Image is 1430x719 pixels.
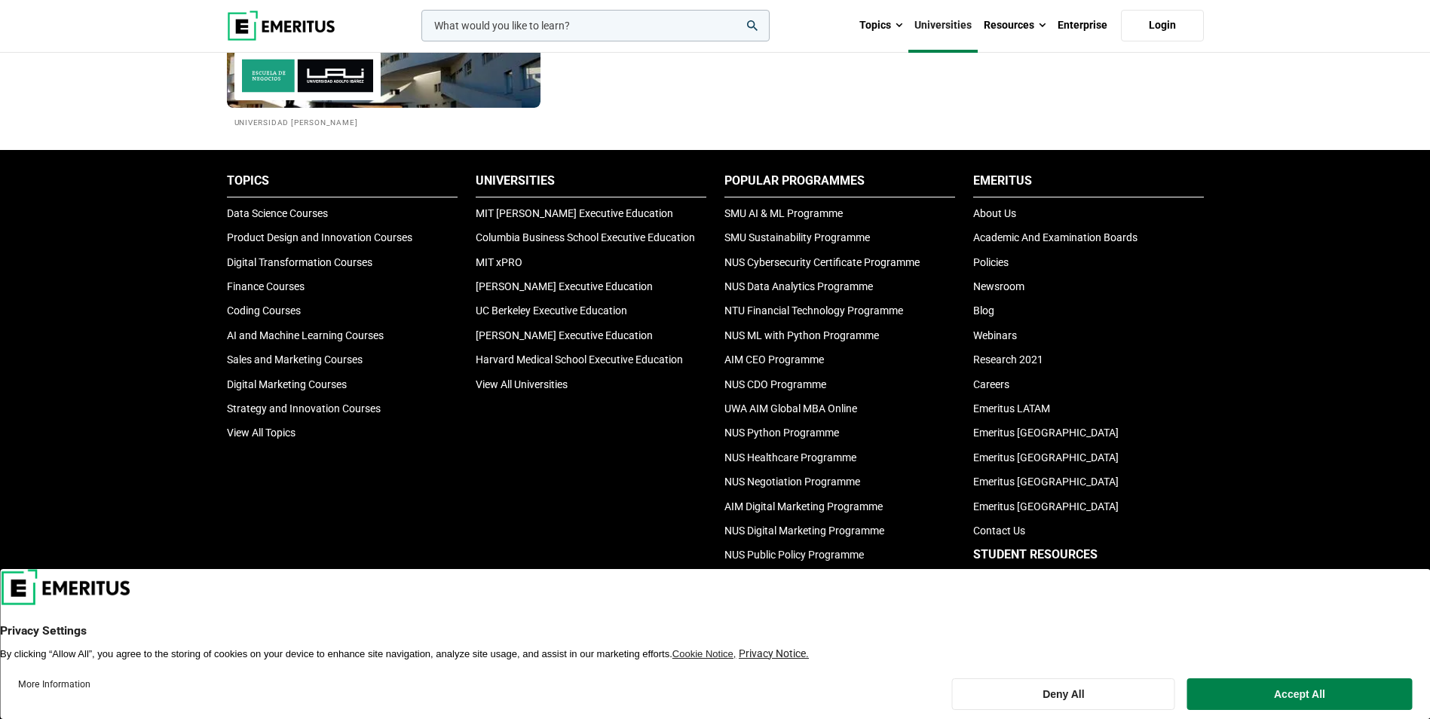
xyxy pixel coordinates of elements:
a: NUS Python Programme [724,427,839,439]
a: NUS ML with Python Programme [724,329,879,341]
a: Digital Marketing Courses [227,378,347,390]
a: NUS Public Policy Programme [724,549,864,561]
a: View All Universities [476,378,568,390]
a: NTU Financial Technology Programme [724,304,903,317]
a: SMU Sustainability Programme [724,231,870,243]
a: About Us [973,207,1016,219]
a: NUS CDO Programme [724,378,826,390]
a: Coding Courses [227,304,301,317]
a: Contact Us [973,525,1025,537]
a: NUS Negotiation Programme [724,476,860,488]
a: Product Design and Innovation Courses [227,231,412,243]
a: Harvard Medical School Executive Education [476,353,683,366]
a: View All Topics [227,427,295,439]
a: Data Science Courses [227,207,328,219]
a: AIM Digital Marketing Programme [724,500,883,512]
a: Academic And Examination Boards [973,231,1138,243]
a: Research 2021 [973,353,1043,366]
a: Strategy and Innovation Courses [227,402,381,415]
img: Universidad Adolfo Ibáñez [242,59,373,93]
a: Finance Courses [227,280,305,292]
a: Emeritus [GEOGRAPHIC_DATA] [973,500,1119,512]
a: [PERSON_NAME] Executive Education [476,280,653,292]
a: Login [1121,10,1204,41]
a: Newsroom [973,280,1024,292]
a: Columbia Business School Executive Education [476,231,695,243]
a: SMU AI & ML Programme [724,207,843,219]
a: Digital Transformation Courses [227,256,372,268]
a: Policies [973,256,1009,268]
a: Emeritus [GEOGRAPHIC_DATA] [973,427,1119,439]
a: AI and Machine Learning Courses [227,329,384,341]
a: [PERSON_NAME] Executive Education [476,329,653,341]
h2: Universidad [PERSON_NAME] [234,115,533,128]
a: NUS Healthcare Programme [724,451,856,464]
a: MIT [PERSON_NAME] Executive Education [476,207,673,219]
a: Webinars [973,329,1017,341]
a: UC Berkeley Executive Education [476,304,627,317]
input: woocommerce-product-search-field-0 [421,10,770,41]
a: Careers [973,378,1009,390]
a: MIT xPRO [476,256,522,268]
a: Sales and Marketing Courses [227,353,363,366]
a: NUS Digital Marketing Programme [724,525,884,537]
a: NUS Cybersecurity Certificate Programme [724,256,920,268]
a: UWA AIM Global MBA Online [724,402,857,415]
a: Emeritus LATAM [973,402,1050,415]
a: Emeritus [GEOGRAPHIC_DATA] [973,451,1119,464]
a: AIM CEO Programme [724,353,824,366]
a: Blog [973,304,994,317]
a: Emeritus [GEOGRAPHIC_DATA] [973,476,1119,488]
a: NUS Data Analytics Programme [724,280,873,292]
